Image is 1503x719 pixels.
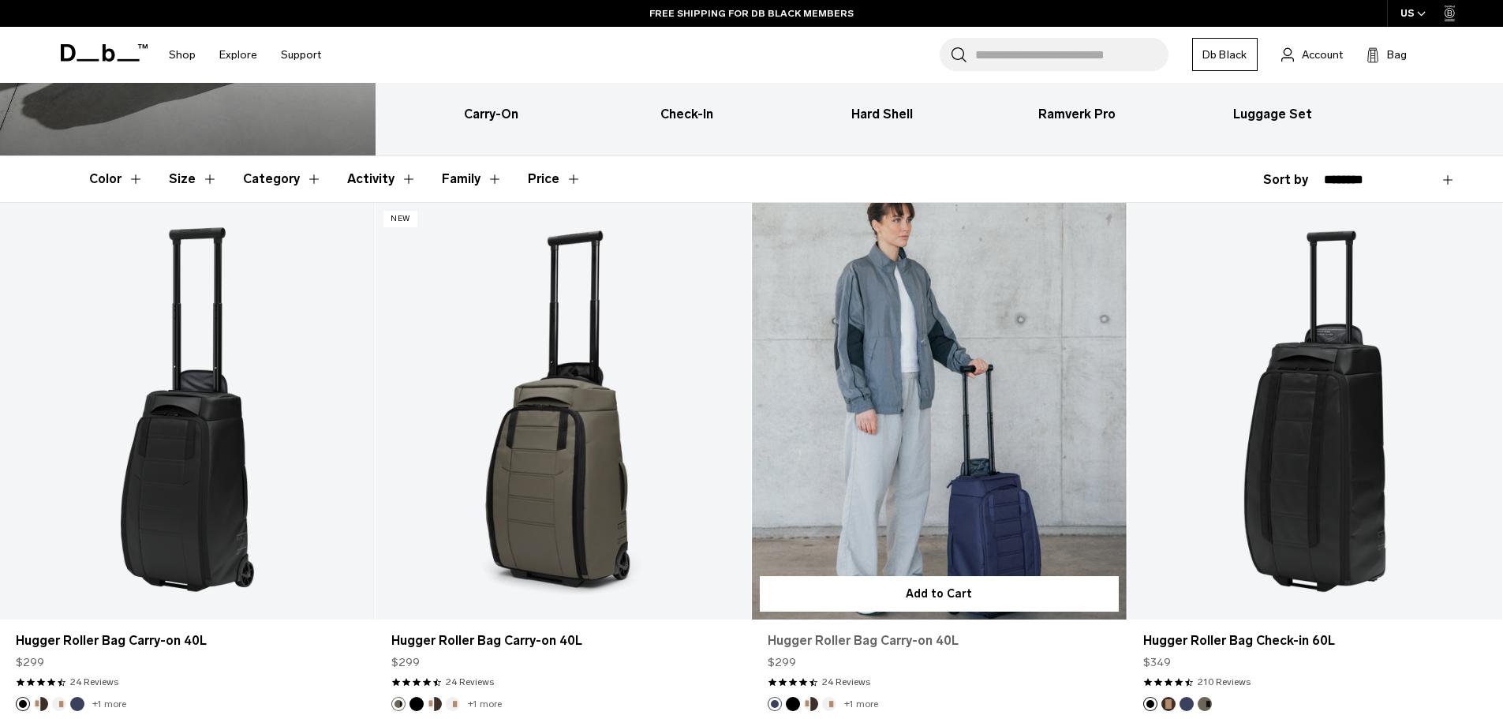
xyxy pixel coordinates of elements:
[169,156,218,202] button: Toggle Filter
[528,156,581,202] button: Toggle Price
[993,105,1161,124] h3: Ramverk Pro
[347,156,417,202] button: Toggle Filter
[446,697,460,711] button: Oatmilk
[822,697,836,711] button: Oatmilk
[822,675,870,689] a: 24 reviews
[442,156,503,202] button: Toggle Filter
[281,27,321,83] a: Support
[768,697,782,711] button: Blue Hour
[52,697,66,711] button: Oatmilk
[391,697,406,711] button: Forest Green
[603,105,771,124] h3: Check-In
[407,105,575,124] h3: Carry-On
[243,156,322,202] button: Toggle Filter
[169,27,196,83] a: Shop
[16,631,359,650] a: Hugger Roller Bag Carry-on 40L
[1192,38,1258,71] a: Db Black
[391,654,420,671] span: $299
[428,697,442,711] button: Cappuccino
[752,203,1127,620] a: Hugger Roller Bag Carry-on 40L
[16,697,30,711] button: Black Out
[1143,697,1157,711] button: Black Out
[1302,47,1343,63] span: Account
[804,697,818,711] button: Cappuccino
[760,576,1119,612] button: Add to Cart
[1281,45,1343,64] a: Account
[798,105,966,124] h3: Hard Shell
[1143,654,1171,671] span: $349
[768,654,796,671] span: $299
[70,675,118,689] a: 24 reviews
[1198,675,1251,689] a: 210 reviews
[649,6,854,21] a: FREE SHIPPING FOR DB BLACK MEMBERS
[376,203,750,620] a: Hugger Roller Bag Carry-on 40L
[844,698,878,710] a: +1 more
[768,631,1111,650] a: Hugger Roller Bag Carry-on 40L
[1161,697,1176,711] button: Espresso
[16,654,44,671] span: $299
[157,27,333,83] nav: Main Navigation
[92,698,126,710] a: +1 more
[383,211,417,227] p: New
[1143,631,1486,650] a: Hugger Roller Bag Check-in 60L
[391,631,735,650] a: Hugger Roller Bag Carry-on 40L
[468,698,502,710] a: +1 more
[89,156,144,202] button: Toggle Filter
[1127,203,1502,620] a: Hugger Roller Bag Check-in 60L
[786,697,800,711] button: Black Out
[409,697,424,711] button: Black Out
[1198,697,1212,711] button: Forest Green
[219,27,257,83] a: Explore
[1189,105,1357,124] h3: Luggage Set
[446,675,494,689] a: 24 reviews
[70,697,84,711] button: Blue Hour
[34,697,48,711] button: Cappuccino
[1180,697,1194,711] button: Blue Hour
[1387,47,1407,63] span: Bag
[1367,45,1407,64] button: Bag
